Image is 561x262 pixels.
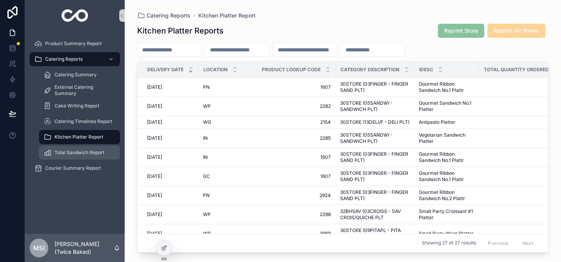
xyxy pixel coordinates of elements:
a: 2154 [261,119,331,125]
a: PN [203,84,252,90]
span: 30STORE (05SANDWI - SANDWICH PLT) [340,100,409,113]
a: 30STORE (09PITAPL - PITA PLT) [340,227,409,240]
span: 1.00 [483,230,559,237]
span: Vegetarian Sandwich Platter [419,132,474,144]
a: External Catering Summary [39,83,120,97]
a: WP [203,211,252,218]
a: Gourmet Sandwich No.1 Platter [419,100,474,113]
span: Kitchen Platter Report [55,134,103,140]
span: Product Summary Report [45,40,102,47]
a: [DATE] [147,173,194,179]
a: PN [203,192,252,199]
a: [DATE] [147,135,194,141]
span: Antipasto Platter [419,119,455,125]
a: IN [203,154,252,160]
a: [DATE] [147,119,194,125]
span: 1607 [261,84,331,90]
a: 1607 [261,154,331,160]
a: 1.00 [483,154,559,160]
a: Small Party Wrap Platter [419,230,474,237]
a: 1.00 [483,119,559,125]
a: 1607 [261,173,331,179]
a: 1.00 [483,211,559,218]
a: 2298 [261,211,331,218]
a: [DATE] [147,84,194,90]
span: [DATE] [147,192,162,199]
span: WP [203,103,211,109]
a: 3.00 [483,192,559,199]
span: External Catering Summary [55,84,112,97]
span: [DATE] [147,154,162,160]
a: 1.00 [483,84,559,90]
a: 32BHSAV (03CROISS - SAV CROIS/QUICHE PLT [340,208,409,221]
span: Total Quantity Ordered [484,67,549,73]
img: App logo [62,9,88,22]
a: [DATE] [147,230,194,237]
a: 30STORE (03FINGER - FINGER SAND PLT) [340,151,409,164]
a: 30STORE (03FINGER - FINGER SAND PLT) [340,81,409,93]
a: 2924 [261,192,331,199]
span: Gourmet Ribbon Sandwich No.1 Plattr [419,151,474,164]
a: [DATE] [147,103,194,109]
span: Courier Summary Report [45,165,101,171]
a: 1.00 [483,135,559,141]
span: [DATE] [147,211,162,218]
span: [DATE] [147,103,162,109]
a: Gourmet Ribbon Sandwich No.1 Plattr [419,170,474,183]
a: Gourmet Ribbon Sandwich No.2 Plattr [419,189,474,202]
span: [DATE] [147,173,162,179]
span: 1.00 [483,103,559,109]
span: Cake Writing Report [55,103,99,109]
a: [DATE] [147,211,194,218]
span: Idesc [419,67,433,73]
span: 2.00 [483,173,559,179]
p: [PERSON_NAME] (Twice Baked) [55,240,114,256]
span: Delivery Date [147,67,183,73]
span: Showing 27 of 27 results [422,240,476,246]
span: Location [203,67,228,73]
a: 3969 [261,230,331,237]
a: Total Sandwich Report [39,146,120,160]
span: Small Party Croissant #1 Platter [419,208,474,221]
span: Category Description [340,67,399,73]
a: Antipasto Platter [419,119,474,125]
a: Product Summary Report [30,37,120,51]
span: 30STORE (03FINGER - FINGER SAND PLT) [340,170,409,183]
a: 30STORE (13DELI/F - DELI PLT) [340,119,409,125]
span: WG [203,119,211,125]
span: PN [203,192,210,199]
h1: Kitchen Platter Reports [137,25,224,36]
a: Courier Summary Report [30,161,120,175]
span: Catering Reports [45,56,83,62]
a: 30STORE (05SANDWI - SANDWICH PLT) [340,132,409,144]
a: 2282 [261,103,331,109]
span: Catering Timelines Report [55,118,112,125]
a: [DATE] [147,192,194,199]
span: IN [203,154,208,160]
a: Gourmet Ribbon Sandwich No.1 Plattr [419,81,474,93]
span: WP [203,230,211,237]
a: Catering Summary [39,68,120,82]
a: 30STORE (03FINGER - FINGER SAND PLT) [340,189,409,202]
span: IN [203,135,208,141]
